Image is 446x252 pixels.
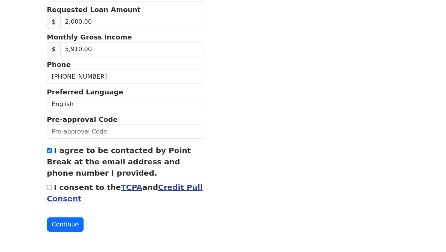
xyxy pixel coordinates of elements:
[47,42,61,56] span: $
[60,15,204,29] input: Requested Loan Amount
[47,6,141,14] strong: Requested Loan Amount
[121,183,142,192] a: TCPA
[47,217,84,232] button: Continue
[60,42,204,56] input: Monthly Gross Income
[47,146,191,178] label: I agree to be contacted by Point Break at the email address and phone number I provided.
[47,15,61,29] span: $
[47,32,204,42] p: Monthly Gross Income
[47,183,203,203] label: I consent to the and
[47,115,118,123] strong: Pre-approval Code
[47,124,204,139] input: Pre-approval Code
[47,88,123,96] strong: Preferred Language
[47,61,71,68] strong: Phone
[47,70,204,84] input: Phone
